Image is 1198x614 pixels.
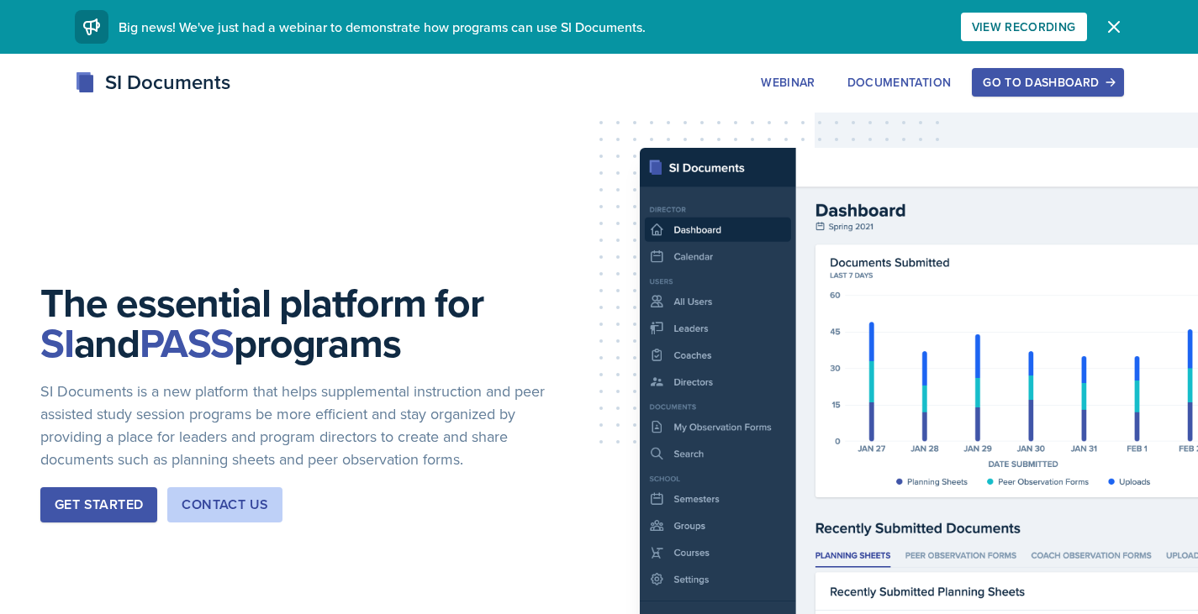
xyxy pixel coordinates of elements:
[847,76,952,89] div: Documentation
[972,68,1123,97] button: Go to Dashboard
[972,20,1076,34] div: View Recording
[167,487,282,522] button: Contact Us
[40,487,157,522] button: Get Started
[75,67,230,97] div: SI Documents
[119,18,646,36] span: Big news! We've just had a webinar to demonstrate how programs can use SI Documents.
[750,68,826,97] button: Webinar
[55,495,143,515] div: Get Started
[961,13,1087,41] button: View Recording
[983,76,1112,89] div: Go to Dashboard
[836,68,963,97] button: Documentation
[761,76,815,89] div: Webinar
[182,495,268,515] div: Contact Us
